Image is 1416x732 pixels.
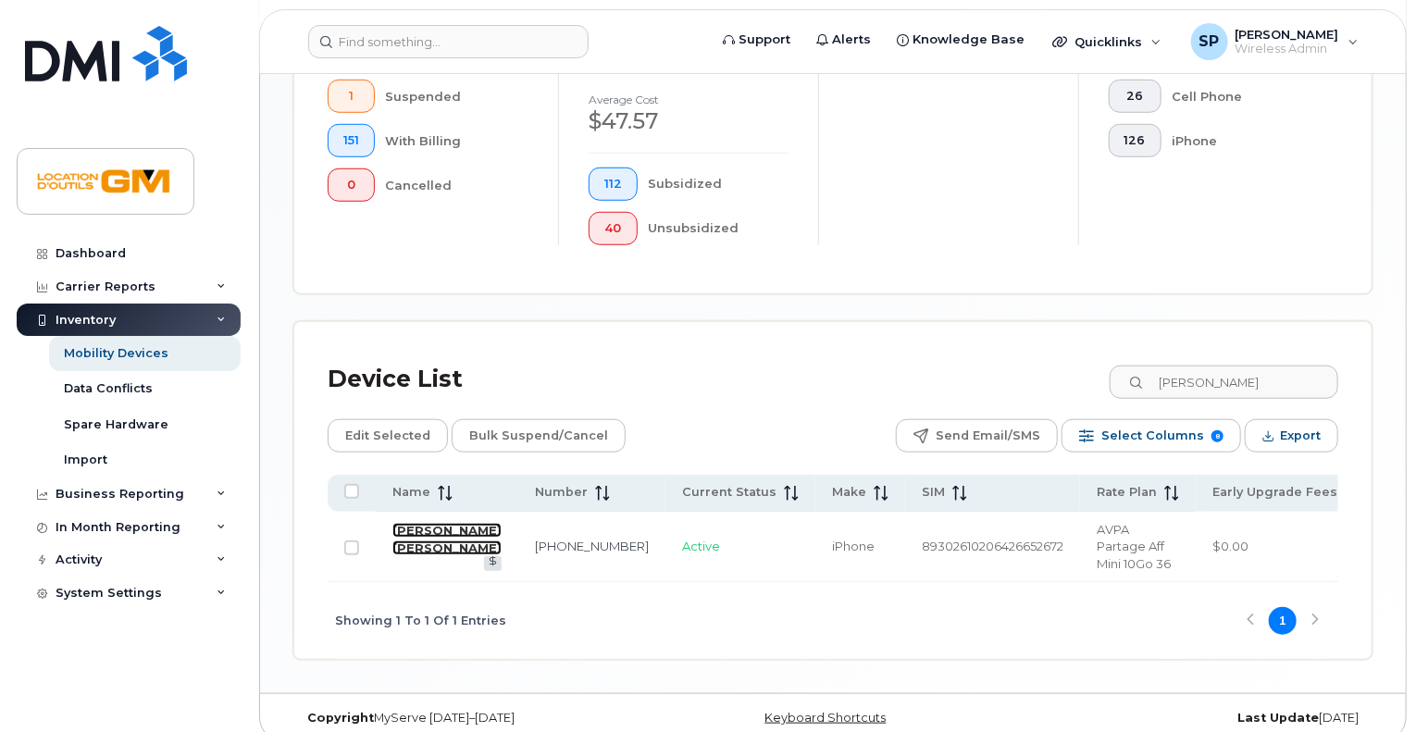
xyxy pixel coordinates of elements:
span: SP [1199,31,1220,53]
span: Current Status [682,484,776,501]
span: Number [535,484,588,501]
span: Wireless Admin [1236,42,1339,56]
a: View Last Bill [484,556,502,570]
span: Early Upgrade Fees [1212,484,1337,501]
span: Edit Selected [345,422,430,450]
button: 40 [589,212,638,245]
span: 8 [1211,430,1223,442]
strong: Copyright [307,711,374,725]
span: 26 [1124,89,1146,104]
button: Export [1245,419,1338,453]
span: Make [832,484,866,501]
span: iPhone [832,539,875,553]
strong: Last Update [1237,711,1319,725]
input: Find something... [308,25,589,58]
span: 112 [604,177,622,192]
span: Support [739,31,790,49]
button: 26 [1109,80,1161,113]
div: Quicklinks [1039,23,1174,60]
span: Select Columns [1101,422,1204,450]
button: 0 [328,168,375,202]
div: Unsubsidized [649,212,789,245]
div: Suspended [386,80,529,113]
button: Bulk Suspend/Cancel [452,419,626,453]
button: 1 [328,80,375,113]
div: iPhone [1173,124,1310,157]
div: Subsidized [649,167,789,201]
a: [PERSON_NAME] [PERSON_NAME] [392,523,502,555]
span: 40 [604,221,622,236]
span: Showing 1 To 1 Of 1 Entries [335,607,506,635]
span: Export [1280,422,1321,450]
div: Sumit Patel [1178,23,1372,60]
button: Edit Selected [328,419,448,453]
a: Support [710,21,803,58]
span: 0 [343,178,359,192]
span: 89302610206426652672 [922,539,1063,553]
div: $47.57 [589,105,789,137]
a: Keyboard Shortcuts [764,711,886,725]
a: Knowledge Base [884,21,1037,58]
button: 151 [328,124,375,157]
div: Cell Phone [1173,80,1310,113]
button: 112 [589,167,638,201]
span: $0.00 [1212,539,1248,553]
div: MyServe [DATE]–[DATE] [293,711,653,726]
span: Bulk Suspend/Cancel [469,422,608,450]
span: Send Email/SMS [936,422,1040,450]
a: Alerts [803,21,884,58]
span: Knowledge Base [913,31,1025,49]
div: Cancelled [386,168,529,202]
span: Name [392,484,430,501]
span: AVPA Partage Aff Mini 10Go 36 [1097,522,1171,571]
span: SIM [922,484,945,501]
span: Alerts [832,31,871,49]
button: Page 1 [1269,607,1297,635]
a: [PHONE_NUMBER] [535,539,649,553]
div: [DATE] [1012,711,1373,726]
span: [PERSON_NAME] [1236,27,1339,42]
input: Search Device List ... [1110,366,1338,399]
span: 126 [1124,133,1146,148]
span: Quicklinks [1074,34,1142,49]
button: Send Email/SMS [896,419,1058,453]
button: Select Columns 8 [1062,419,1241,453]
span: 151 [343,133,359,148]
span: Active [682,539,720,553]
div: Device List [328,355,463,403]
button: 126 [1109,124,1161,157]
h4: Average cost [589,93,789,105]
span: Rate Plan [1097,484,1157,501]
span: 1 [343,89,359,104]
div: With Billing [386,124,529,157]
